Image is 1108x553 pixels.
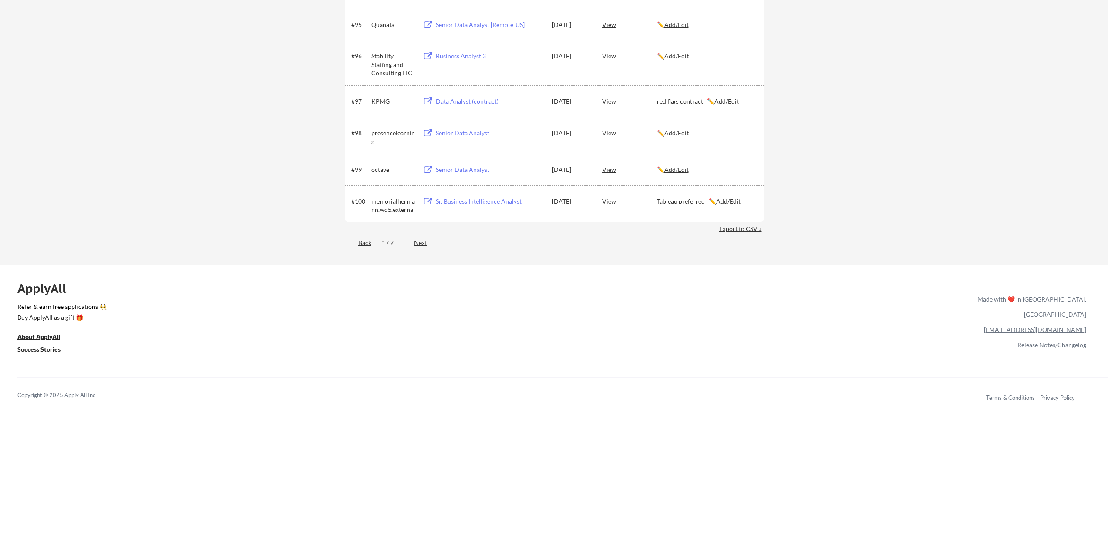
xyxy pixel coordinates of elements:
div: View [602,93,657,109]
div: View [602,193,657,209]
u: Add/Edit [664,129,689,137]
div: ✏️ [657,165,756,174]
div: Export to CSV ↓ [719,225,764,233]
a: About ApplyAll [17,332,72,343]
div: View [602,161,657,177]
div: Copyright © 2025 Apply All Inc [17,391,118,400]
div: 1 / 2 [382,238,404,247]
div: ✏️ [657,52,756,60]
div: Business Analyst 3 [436,52,544,60]
div: View [602,17,657,32]
div: Next [414,238,437,247]
div: Stability Staffing and Consulting LLC [371,52,415,77]
div: #95 [351,20,368,29]
a: Buy ApplyAll as a gift 🎁 [17,313,104,324]
div: Data Analyst (contract) [436,97,544,106]
u: Add/Edit [664,166,689,173]
div: Senior Data Analyst [436,129,544,137]
a: Success Stories [17,345,72,355]
div: View [602,125,657,141]
u: Success Stories [17,345,61,353]
div: Senior Data Analyst [436,165,544,174]
div: #96 [351,52,368,60]
div: [DATE] [552,165,590,174]
u: Add/Edit [714,97,739,105]
div: Buy ApplyAll as a gift 🎁 [17,315,104,321]
div: presencelearning [371,129,415,146]
div: Tableau preferred ✏️ [657,197,756,206]
div: #98 [351,129,368,137]
div: KPMG [371,97,415,106]
div: #100 [351,197,368,206]
div: [DATE] [552,97,590,106]
a: [EMAIL_ADDRESS][DOMAIN_NAME] [984,326,1086,333]
u: Add/Edit [664,21,689,28]
a: Release Notes/Changelog [1017,341,1086,349]
div: [DATE] [552,20,590,29]
div: [DATE] [552,129,590,137]
div: View [602,48,657,64]
div: ✏️ [657,129,756,137]
div: Senior Data Analyst [Remote-US] [436,20,544,29]
div: octave [371,165,415,174]
div: Quanata [371,20,415,29]
u: Add/Edit [664,52,689,60]
div: #99 [351,165,368,174]
u: About ApplyAll [17,333,60,340]
div: [DATE] [552,197,590,206]
div: ✏️ [657,20,756,29]
div: red flag: contract ✏️ [657,97,756,106]
div: Sr. Business Intelligence Analyst [436,197,544,206]
div: Made with ❤️ in [GEOGRAPHIC_DATA], [GEOGRAPHIC_DATA] [974,292,1086,322]
div: Back [345,238,371,247]
a: Terms & Conditions [986,394,1035,401]
div: memorialhermann.wd5.external [371,197,415,214]
div: [DATE] [552,52,590,60]
div: ApplyAll [17,281,76,296]
u: Add/Edit [716,198,741,205]
a: Refer & earn free applications 👯‍♀️ [17,304,795,313]
a: Privacy Policy [1040,394,1075,401]
div: #97 [351,97,368,106]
